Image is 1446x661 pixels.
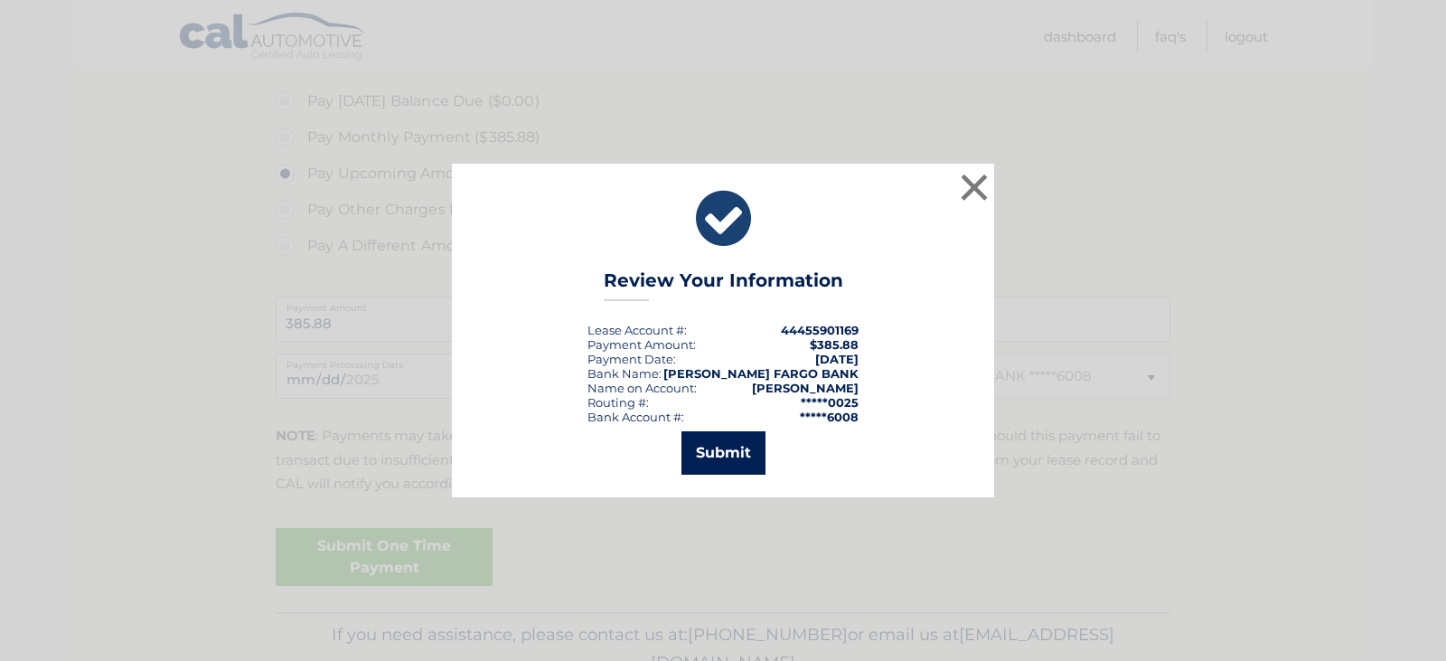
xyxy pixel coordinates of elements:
[956,169,992,205] button: ×
[810,337,859,352] span: $385.88
[781,323,859,337] strong: 44455901169
[663,366,859,381] strong: [PERSON_NAME] FARGO BANK
[587,366,662,381] div: Bank Name:
[604,269,843,301] h3: Review Your Information
[587,323,687,337] div: Lease Account #:
[587,337,696,352] div: Payment Amount:
[587,410,684,424] div: Bank Account #:
[681,431,765,475] button: Submit
[815,352,859,366] span: [DATE]
[587,381,697,395] div: Name on Account:
[587,352,673,366] span: Payment Date
[752,381,859,395] strong: [PERSON_NAME]
[587,395,649,410] div: Routing #:
[587,352,676,366] div: :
